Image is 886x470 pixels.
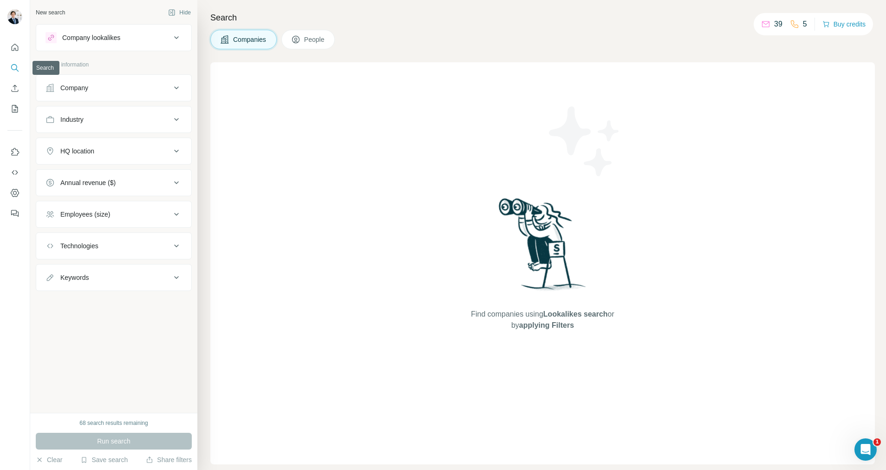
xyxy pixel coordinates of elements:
div: Company lookalikes [62,33,120,42]
button: HQ location [36,140,191,162]
button: Company [36,77,191,99]
button: Quick start [7,39,22,56]
button: Company lookalikes [36,26,191,49]
img: Surfe Illustration - Stars [543,99,626,183]
div: Company [60,83,88,93]
div: Keywords [60,273,89,282]
button: Feedback [7,205,22,222]
div: 68 search results remaining [79,419,148,427]
button: Employees (size) [36,203,191,225]
img: Avatar [7,9,22,24]
div: Employees (size) [60,210,110,219]
button: Industry [36,108,191,131]
button: Annual revenue ($) [36,172,191,194]
p: 39 [774,19,782,30]
button: Use Surfe API [7,164,22,181]
h4: Search [210,11,875,24]
div: Annual revenue ($) [60,178,116,187]
span: 1 [873,438,881,446]
span: applying Filters [519,321,574,329]
button: Use Surfe on LinkedIn [7,144,22,160]
span: Lookalikes search [543,310,608,318]
iframe: Intercom live chat [854,438,877,461]
button: Hide [162,6,197,20]
button: Clear [36,455,62,464]
div: HQ location [60,146,94,156]
img: Surfe Illustration - Woman searching with binoculars [495,196,591,299]
p: 5 [803,19,807,30]
span: Find companies using or by [468,309,617,331]
div: Technologies [60,241,98,251]
button: Keywords [36,266,191,289]
button: Dashboard [7,185,22,201]
p: Company information [36,60,192,69]
button: Save search [80,455,128,464]
button: Buy credits [822,18,866,31]
div: New search [36,8,65,17]
span: Companies [233,35,267,44]
button: Enrich CSV [7,80,22,97]
button: Search [7,60,22,76]
button: My lists [7,100,22,117]
span: People [304,35,326,44]
button: Share filters [146,455,192,464]
div: Industry [60,115,84,124]
button: Technologies [36,235,191,257]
